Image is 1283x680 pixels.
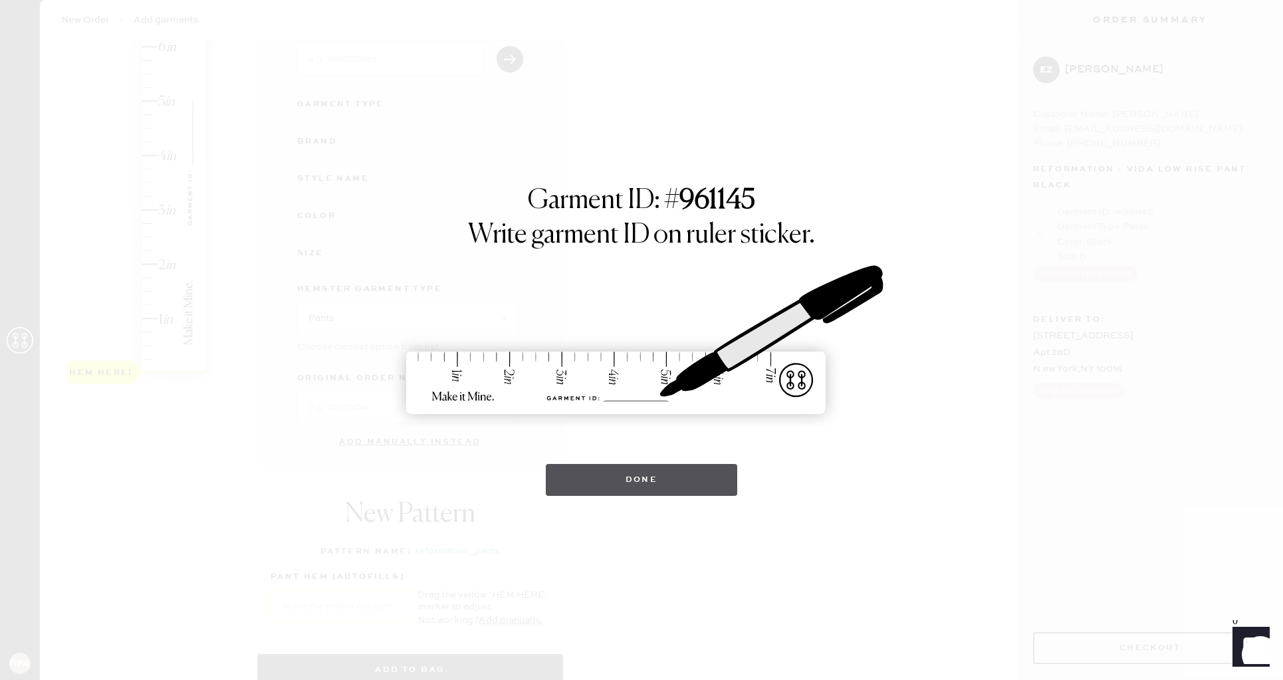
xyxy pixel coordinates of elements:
h1: Write garment ID on ruler sticker. [468,219,815,251]
iframe: Front Chat [1220,620,1277,677]
strong: 961145 [679,187,755,214]
img: ruler-sticker-sharpie.svg [392,231,891,451]
h1: Garment ID: # [528,185,755,219]
button: Done [546,464,738,496]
